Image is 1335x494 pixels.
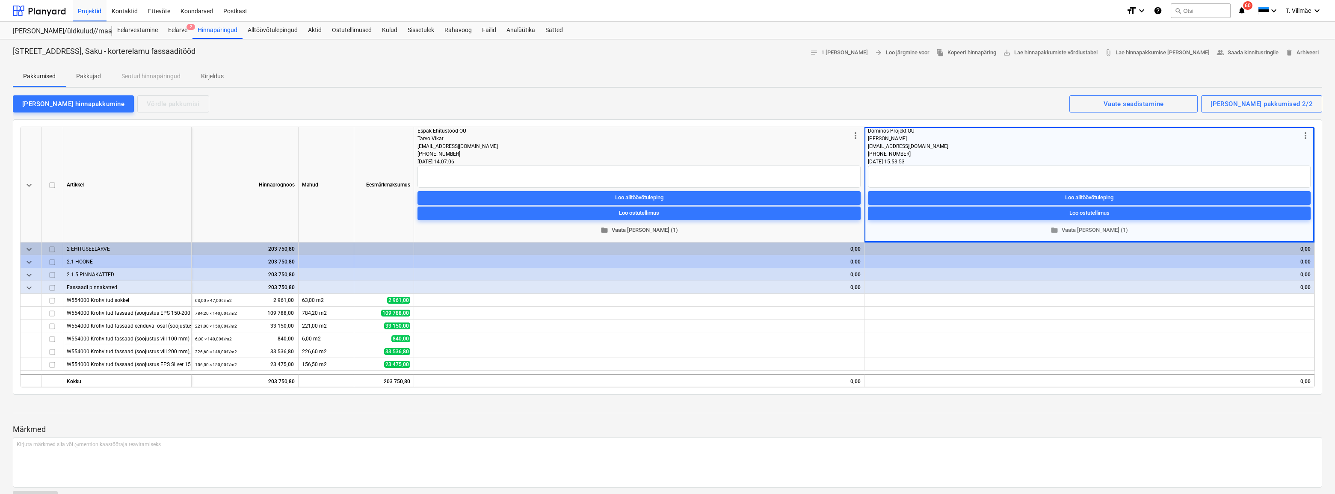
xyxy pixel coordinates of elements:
div: Vestlusvidin [1292,453,1335,494]
div: Loo ostutellimus [1069,208,1110,218]
button: Saada kinnitusringile [1213,46,1282,59]
span: Vaata [PERSON_NAME] (1) [871,225,1307,235]
p: Pakkumised [23,72,56,81]
span: Arhiveeri [1285,48,1319,58]
div: 63,00 m2 [299,294,354,307]
div: 0,00 [417,243,861,255]
a: Eelarve2 [163,22,192,39]
button: Vaata [PERSON_NAME] (1) [868,224,1311,237]
button: Arhiveeri [1282,46,1322,59]
div: 6,00 m2 [299,332,354,345]
div: Sissetulek [403,22,439,39]
span: 33 536,80 [384,348,410,355]
span: notes [810,49,818,56]
span: keyboard_arrow_down [24,180,34,190]
button: Vaate seadistamine [1069,95,1198,112]
button: Loo alltöövõtuleping [868,191,1311,205]
i: format_size [1126,6,1137,16]
div: 2 EHITUSEELARVE [67,243,188,255]
span: 840,00 [277,335,295,343]
span: folder [1051,226,1058,234]
div: Artikkel [63,127,192,243]
span: more_vert [850,130,861,141]
i: notifications [1237,6,1246,16]
div: 203 750,80 [192,374,299,387]
span: arrow_forward [875,49,882,56]
div: 203 750,80 [195,281,295,294]
div: W554000 Krohvitud fassaad (soojustus EPS Silver 150 mm), sh aknapaled [67,358,188,370]
div: 2.1 HOONE [67,255,188,268]
i: keyboard_arrow_down [1269,6,1279,16]
small: 63,00 × 47,00€ / m2 [195,298,232,303]
span: file_copy [936,49,944,56]
a: Analüütika [501,22,540,39]
span: delete [1285,49,1293,56]
a: Lae hinnapakkumiste võrdlustabel [1000,46,1101,59]
span: more_vert [1300,130,1311,141]
span: keyboard_arrow_down [24,270,34,280]
div: Loo ostutellimus [619,208,659,218]
div: Tarvo Vikat [417,135,850,142]
a: Hinnapäringud [192,22,243,39]
div: Aktid [303,22,327,39]
small: 221,00 × 150,00€ / m2 [195,324,237,328]
div: [PERSON_NAME] pakkumised 2/2 [1211,98,1313,109]
span: keyboard_arrow_down [24,257,34,267]
span: Kopeeri hinnapäring [936,48,996,58]
a: Failid [477,22,501,39]
div: 2.1.5 PINNAKATTED [67,268,188,281]
div: 0,00 [414,374,864,387]
div: Mahud [299,127,354,243]
span: Saada kinnitusringile [1217,48,1279,58]
button: Kopeeri hinnapäring [933,46,1000,59]
span: search [1175,7,1181,14]
span: Lae hinnapakkumiste võrdlustabel [1003,48,1098,58]
span: folder [601,226,608,234]
span: Lae hinnapakkumise [PERSON_NAME] [1104,48,1210,58]
span: Loo järgmine voor [875,48,929,58]
div: 203 750,80 [354,374,414,387]
small: 156,50 × 150,00€ / m2 [195,362,237,367]
div: 221,00 m2 [299,319,354,332]
span: 33 150,00 [384,322,410,329]
div: [DATE] 14:07:06 [417,158,861,166]
div: [PHONE_NUMBER] [868,150,1300,158]
div: Eelarve [163,22,192,39]
button: Vaata [PERSON_NAME] (1) [417,224,861,237]
div: Alltöövõtulepingud [243,22,303,39]
span: 33 536,80 [269,348,295,355]
div: [DATE] 15:53:53 [868,158,1311,166]
div: [PERSON_NAME] [868,135,1300,142]
span: 2 [186,24,195,30]
i: Abikeskus [1154,6,1162,16]
button: [PERSON_NAME] hinnapakkumine [13,95,134,112]
span: people_alt [1217,49,1224,56]
div: Loo alltöövõtuleping [1065,193,1113,203]
small: 6,00 × 140,00€ / m2 [195,337,232,341]
div: 0,00 [868,243,1311,255]
div: Fassaadi pinnakatted [67,281,188,293]
small: 226,60 × 148,00€ / m2 [195,349,237,354]
div: [PHONE_NUMBER] [417,150,850,158]
div: 0,00 [864,374,1314,387]
div: 203 750,80 [195,268,295,281]
a: Eelarvestamine [112,22,163,39]
div: Vaate seadistamine [1104,98,1164,109]
div: W554000 Krohvitud fassaad (soojustus vill 200 mm), sh aknapaled [67,345,188,358]
span: 33 150,00 [269,322,295,330]
a: Kulud [377,22,403,39]
button: Otsi [1171,3,1231,18]
span: 109 788,00 [266,310,295,317]
div: W554000 Krohvitud fassaad (soojustus EPS 150-200 mm), sh aknapaled [67,307,188,319]
span: 60 [1243,1,1252,10]
div: W554000 Krohvitud fassaad eenduval osal (soojustus EPS 300 mm), sh aknapaled [67,319,188,332]
button: [PERSON_NAME] pakkumised 2/2 [1201,95,1322,112]
span: keyboard_arrow_down [24,244,34,254]
p: [STREET_ADDRESS], Saku - korterelamu fassaaditööd [13,46,195,56]
a: Rahavoog [439,22,477,39]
